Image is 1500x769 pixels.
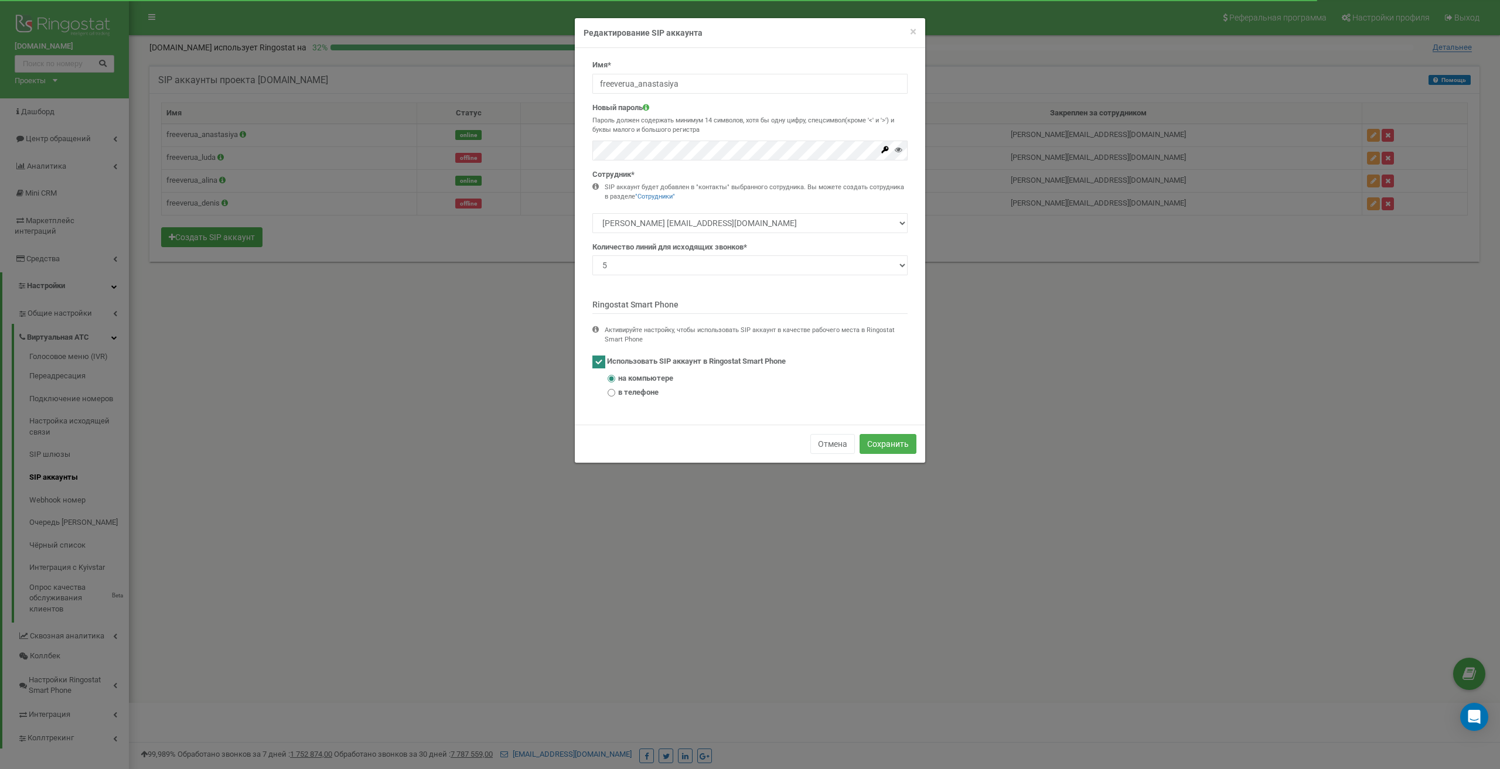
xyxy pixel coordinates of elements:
p: Ringostat Smart Phone [592,299,908,314]
label: Новый пароль [592,102,649,114]
input: на компьютере [608,375,615,382]
button: Отмена [810,434,855,454]
div: Активируйте настройку, чтобы использовать SIP аккаунт в качестве рабочего места в Ringostat Smart... [605,326,908,344]
h4: Редактирование SIP аккаунта [584,27,916,39]
span: в телефоне [618,387,659,398]
a: "Сотрудники" [635,193,675,200]
button: Сохранить [860,434,916,454]
label: Количество линий для исходящих звонков* [592,242,747,253]
span: × [910,25,916,39]
div: SIP аккаунт будет добавлен в "контакты" выбранного сотрудника. Вы можете создать сотрудника в раз... [605,183,908,201]
span: на компьютере [618,373,673,384]
input: в телефоне [608,389,615,397]
div: Open Intercom Messenger [1460,703,1488,731]
p: Пароль должен содержать минимум 14 символов, хотя бы одну цифру, спецсимвол(кроме '<' и '>') и бу... [592,116,908,134]
label: Сотрудник* [592,169,635,180]
span: Использовать SIP аккаунт в Ringostat Smart Phone [607,357,786,366]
